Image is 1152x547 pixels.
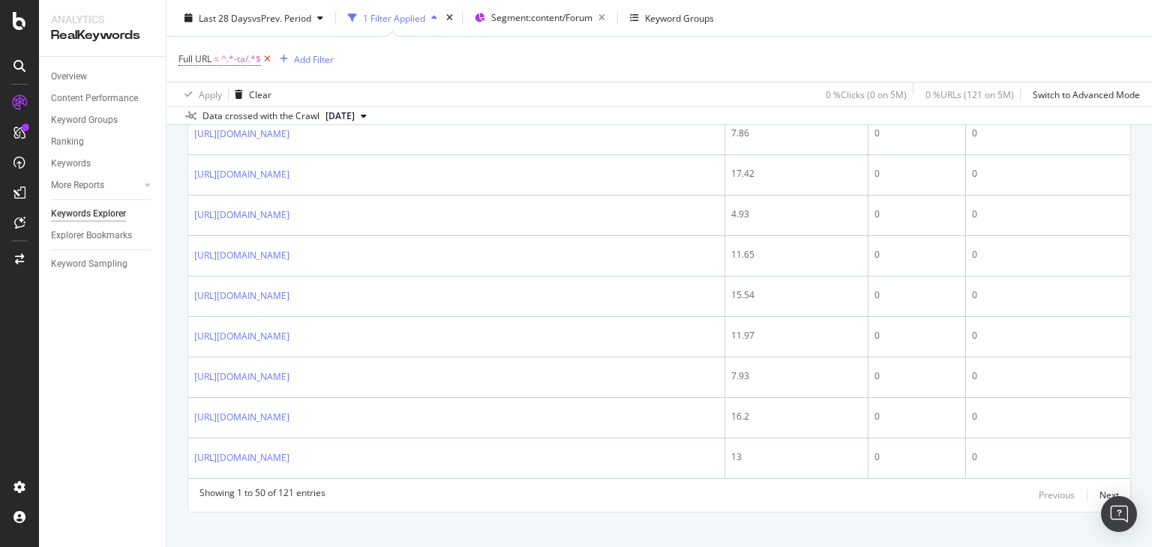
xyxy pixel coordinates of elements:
[51,256,127,272] div: Keyword Sampling
[51,69,155,85] a: Overview
[51,91,138,106] div: Content Performance
[1099,486,1119,504] button: Next
[194,369,289,384] a: [URL][DOMAIN_NAME]
[194,167,289,182] a: [URL][DOMAIN_NAME]
[194,208,289,223] a: [URL][DOMAIN_NAME]
[874,167,959,181] div: 0
[51,112,118,128] div: Keyword Groups
[731,127,862,140] div: 7.86
[51,178,140,193] a: More Reports
[874,329,959,342] div: 0
[51,228,155,244] a: Explorer Bookmarks
[731,288,862,302] div: 15.54
[925,88,1014,100] div: 0 % URLs ( 121 on 5M )
[731,410,862,423] div: 16.2
[199,11,252,24] span: Last 28 Days
[972,410,1124,423] div: 0
[214,52,219,65] span: =
[51,178,104,193] div: More Reports
[51,91,155,106] a: Content Performance
[972,329,1124,342] div: 0
[624,6,720,30] button: Keyword Groups
[252,11,311,24] span: vs Prev. Period
[731,167,862,181] div: 17.42
[1039,486,1075,504] button: Previous
[249,88,271,100] div: Clear
[51,134,84,150] div: Ranking
[51,69,87,85] div: Overview
[274,50,334,68] button: Add Filter
[51,228,132,244] div: Explorer Bookmarks
[51,134,155,150] a: Ranking
[972,248,1124,262] div: 0
[874,288,959,302] div: 0
[972,288,1124,302] div: 0
[491,11,592,24] span: Segment: content/Forum
[178,52,211,65] span: Full URL
[51,27,154,44] div: RealKeywords
[51,256,155,272] a: Keyword Sampling
[972,167,1124,181] div: 0
[972,208,1124,221] div: 0
[731,208,862,221] div: 4.93
[1099,489,1119,501] div: Next
[1101,496,1137,532] div: Open Intercom Messenger
[972,369,1124,383] div: 0
[51,206,126,222] div: Keywords Explorer
[1033,88,1140,100] div: Switch to Advanced Mode
[194,288,289,303] a: [URL][DOMAIN_NAME]
[319,107,373,125] button: [DATE]
[194,450,289,465] a: [URL][DOMAIN_NAME]
[443,10,456,25] div: times
[51,156,155,172] a: Keywords
[178,6,329,30] button: Last 28 DaysvsPrev. Period
[874,127,959,140] div: 0
[874,410,959,423] div: 0
[1039,489,1075,501] div: Previous
[874,450,959,464] div: 0
[51,206,155,222] a: Keywords Explorer
[342,6,443,30] button: 1 Filter Applied
[294,52,334,65] div: Add Filter
[194,127,289,142] a: [URL][DOMAIN_NAME]
[731,329,862,342] div: 11.97
[202,109,319,123] div: Data crossed with the Crawl
[194,410,289,425] a: [URL][DOMAIN_NAME]
[874,248,959,262] div: 0
[199,486,325,504] div: Showing 1 to 50 of 121 entries
[229,82,271,106] button: Clear
[731,248,862,262] div: 11.65
[221,49,261,70] span: ^.*-ta/.*$
[972,450,1124,464] div: 0
[194,329,289,344] a: [URL][DOMAIN_NAME]
[325,109,355,123] span: 2025 Sep. 1st
[731,450,862,464] div: 13
[469,6,611,30] button: Segment:content/Forum
[51,112,155,128] a: Keyword Groups
[199,88,222,100] div: Apply
[731,369,862,383] div: 7.93
[645,11,714,24] div: Keyword Groups
[826,88,907,100] div: 0 % Clicks ( 0 on 5M )
[363,11,425,24] div: 1 Filter Applied
[874,208,959,221] div: 0
[51,156,91,172] div: Keywords
[1027,82,1140,106] button: Switch to Advanced Mode
[972,127,1124,140] div: 0
[194,248,289,263] a: [URL][DOMAIN_NAME]
[874,369,959,383] div: 0
[178,82,222,106] button: Apply
[51,12,154,27] div: Analytics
